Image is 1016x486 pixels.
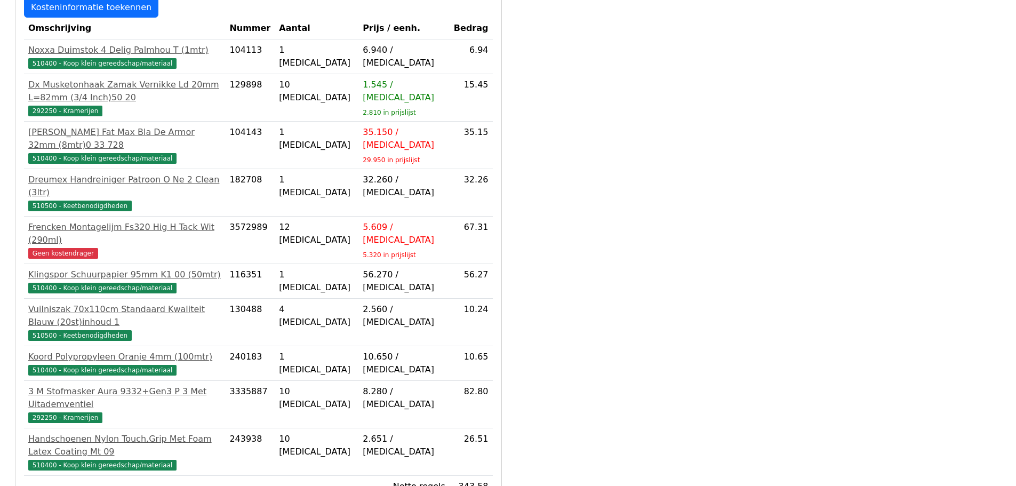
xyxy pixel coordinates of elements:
[279,303,354,329] div: 4 [MEDICAL_DATA]
[28,201,132,211] span: 510500 - Keetbenodigdheden
[450,122,493,169] td: 35.15
[450,39,493,74] td: 6.94
[28,248,98,259] span: Geen kostendrager
[450,381,493,428] td: 82.80
[363,44,445,69] div: 6.940 / [MEDICAL_DATA]
[275,18,358,39] th: Aantal
[28,78,221,117] a: Dx Musketonhaak Zamak Vernikke Ld 20mm L=82mm (3/4 Inch)50 20292250 - Kramerijen
[28,350,221,363] div: Koord Polypropyleen Oranje 4mm (100mtr)
[450,217,493,264] td: 67.31
[363,126,445,152] div: 35.150 / [MEDICAL_DATA]
[28,303,221,341] a: Vuilniszak 70x110cm Standaard Kwaliteit Blauw (20st)inhoud 1510500 - Keetbenodigdheden
[28,412,102,423] span: 292250 - Kramerijen
[363,350,445,376] div: 10.650 / [MEDICAL_DATA]
[28,106,102,116] span: 292250 - Kramerijen
[28,330,132,341] span: 510500 - Keetbenodigdheden
[450,264,493,299] td: 56.27
[28,126,221,164] a: [PERSON_NAME] Fat Max Bla De Armor 32mm (8mtr)0 33 728510400 - Koop klein gereedschap/materiaal
[28,221,221,246] div: Frencken Montagelijm Fs320 Hig H Tack Wit (290ml)
[28,78,221,104] div: Dx Musketonhaak Zamak Vernikke Ld 20mm L=82mm (3/4 Inch)50 20
[225,217,275,264] td: 3572989
[28,433,221,471] a: Handschoenen Nylon Touch.Grip Met Foam Latex Coating Mt 09510400 - Koop klein gereedschap/materiaal
[24,18,225,39] th: Omschrijving
[363,303,445,329] div: 2.560 / [MEDICAL_DATA]
[28,460,177,471] span: 510400 - Koop klein gereedschap/materiaal
[28,433,221,458] div: Handschoenen Nylon Touch.Grip Met Foam Latex Coating Mt 09
[28,303,221,329] div: Vuilniszak 70x110cm Standaard Kwaliteit Blauw (20st)inhoud 1
[225,264,275,299] td: 116351
[363,78,445,104] div: 1.545 / [MEDICAL_DATA]
[28,268,221,281] div: Klingspor Schuurpapier 95mm K1 00 (50mtr)
[28,365,177,376] span: 510400 - Koop klein gereedschap/materiaal
[363,221,445,246] div: 5.609 / [MEDICAL_DATA]
[450,299,493,346] td: 10.24
[225,428,275,476] td: 243938
[28,350,221,376] a: Koord Polypropyleen Oranje 4mm (100mtr)510400 - Koop klein gereedschap/materiaal
[450,18,493,39] th: Bedrag
[225,169,275,217] td: 182708
[450,428,493,476] td: 26.51
[28,173,221,212] a: Dreumex Handreiniger Patroon O Ne 2 Clean (3ltr)510500 - Keetbenodigdheden
[225,381,275,428] td: 3335887
[450,346,493,381] td: 10.65
[28,44,221,69] a: Noxxa Duimstok 4 Delig Palmhou T (1mtr)510400 - Koop klein gereedschap/materiaal
[363,173,445,199] div: 32.260 / [MEDICAL_DATA]
[450,169,493,217] td: 32.26
[225,18,275,39] th: Nummer
[363,433,445,458] div: 2.651 / [MEDICAL_DATA]
[363,109,415,116] sub: 2.810 in prijslijst
[450,74,493,122] td: 15.45
[363,156,420,164] sub: 29.950 in prijslijst
[28,221,221,259] a: Frencken Montagelijm Fs320 Hig H Tack Wit (290ml)Geen kostendrager
[28,268,221,294] a: Klingspor Schuurpapier 95mm K1 00 (50mtr)510400 - Koop klein gereedschap/materiaal
[225,39,275,74] td: 104113
[279,268,354,294] div: 1 [MEDICAL_DATA]
[279,126,354,152] div: 1 [MEDICAL_DATA]
[279,350,354,376] div: 1 [MEDICAL_DATA]
[279,78,354,104] div: 10 [MEDICAL_DATA]
[363,385,445,411] div: 8.280 / [MEDICAL_DATA]
[363,268,445,294] div: 56.270 / [MEDICAL_DATA]
[279,433,354,458] div: 10 [MEDICAL_DATA]
[28,58,177,69] span: 510400 - Koop klein gereedschap/materiaal
[28,173,221,199] div: Dreumex Handreiniger Patroon O Ne 2 Clean (3ltr)
[279,221,354,246] div: 12 [MEDICAL_DATA]
[279,385,354,411] div: 10 [MEDICAL_DATA]
[279,44,354,69] div: 1 [MEDICAL_DATA]
[28,44,221,57] div: Noxxa Duimstok 4 Delig Palmhou T (1mtr)
[225,74,275,122] td: 129898
[225,299,275,346] td: 130488
[225,122,275,169] td: 104143
[28,385,221,411] div: 3 M Stofmasker Aura 9332+Gen3 P 3 Met Uitademventiel
[363,251,415,259] sub: 5.320 in prijslijst
[225,346,275,381] td: 240183
[28,385,221,424] a: 3 M Stofmasker Aura 9332+Gen3 P 3 Met Uitademventiel292250 - Kramerijen
[358,18,449,39] th: Prijs / eenh.
[28,283,177,293] span: 510400 - Koop klein gereedschap/materiaal
[28,126,221,152] div: [PERSON_NAME] Fat Max Bla De Armor 32mm (8mtr)0 33 728
[28,153,177,164] span: 510400 - Koop klein gereedschap/materiaal
[279,173,354,199] div: 1 [MEDICAL_DATA]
